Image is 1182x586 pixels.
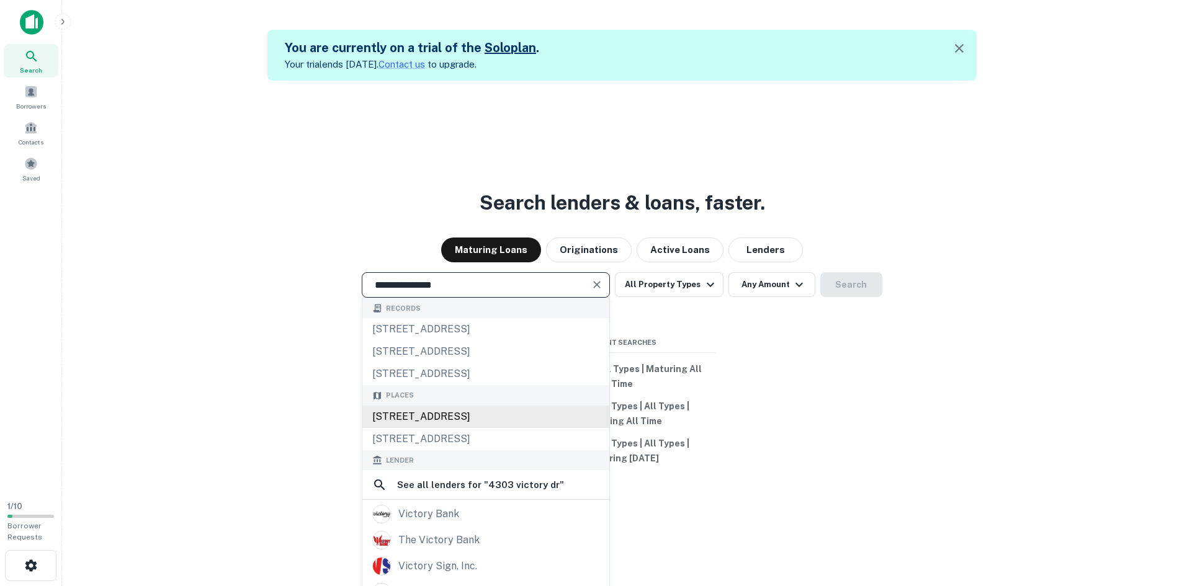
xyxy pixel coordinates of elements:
[637,238,723,262] button: Active Loans
[362,318,609,340] div: [STREET_ADDRESS]
[362,501,609,527] a: victory bank
[20,10,43,35] img: capitalize-icon.png
[480,188,765,218] h3: Search lenders & loans, faster.
[386,303,421,314] span: Records
[373,505,390,523] img: picture
[529,358,715,395] button: Healthcare | All Types | Maturing All Time
[398,531,480,549] div: the victory bank
[4,80,58,113] a: Borrowers
[588,276,606,293] button: Clear
[362,428,609,450] div: [STREET_ADDRESS]
[4,116,58,149] a: Contacts
[441,238,541,262] button: Maturing Loans
[485,40,536,55] a: Soloplan
[529,432,715,469] button: All Property Types | All Types | Maturing [DATE]
[285,38,539,57] h5: You are currently on a trial of the .
[615,272,723,297] button: All Property Types
[373,557,390,575] img: picture
[16,101,46,111] span: Borrowers
[362,406,609,428] div: [STREET_ADDRESS]
[398,505,459,523] div: victory bank
[362,527,609,553] a: the victory bank
[19,137,43,147] span: Contacts
[20,65,42,75] span: Search
[362,553,609,579] a: victory sign, inc.
[1120,487,1182,546] iframe: Chat Widget
[728,272,815,297] button: Any Amount
[397,477,564,492] h6: See all lenders for " 4303 victory dr "
[22,173,40,183] span: Saved
[7,522,42,541] span: Borrower Requests
[4,44,58,78] a: Search
[728,238,803,262] button: Lenders
[378,59,425,69] a: Contact us
[362,340,609,363] div: [STREET_ADDRESS]
[373,531,390,549] img: picture
[362,363,609,385] div: [STREET_ADDRESS]
[529,337,715,348] span: Recent Searches
[4,152,58,185] a: Saved
[398,557,477,575] div: victory sign, inc.
[7,502,22,511] span: 1 / 10
[386,390,414,401] span: Places
[529,395,715,432] button: All Property Types | All Types | Maturing All Time
[546,238,632,262] button: Originations
[386,455,414,466] span: Lender
[285,57,539,72] p: Your trial ends [DATE]. to upgrade.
